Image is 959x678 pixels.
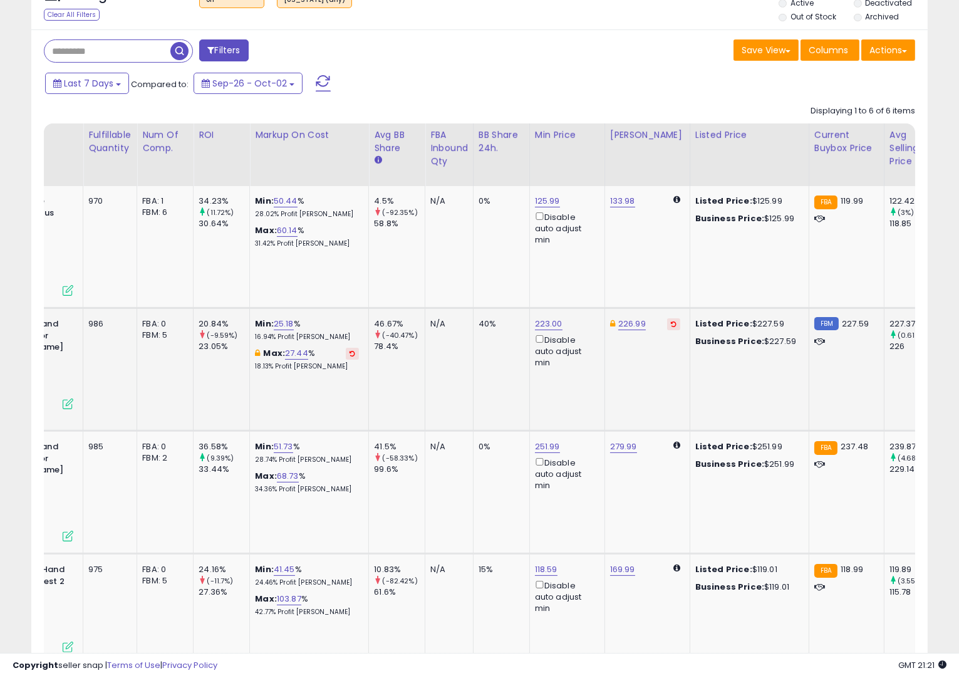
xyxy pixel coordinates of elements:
[889,587,940,598] div: 115.78
[88,564,127,575] div: 975
[695,582,799,593] div: $119.01
[374,564,425,575] div: 10.83%
[695,195,752,207] b: Listed Price:
[199,564,249,575] div: 24.16%
[791,11,836,22] label: Out of Stock
[199,196,249,207] div: 34.23%
[898,207,915,217] small: (3%)
[142,196,184,207] div: FBA: 1
[207,207,234,217] small: (11.72%)
[695,458,764,470] b: Business Price:
[898,453,925,463] small: (4.68%)
[199,341,249,352] div: 23.05%
[255,593,277,605] b: Max:
[535,210,595,246] div: Disable auto adjust min
[255,471,359,494] div: %
[274,441,293,453] a: 51.73
[479,128,524,155] div: BB Share 24h.
[207,330,237,340] small: (-9.59%)
[430,318,464,330] div: N/A
[142,128,188,155] div: Num of Comp.
[374,341,425,352] div: 78.4%
[255,196,359,219] div: %
[255,333,359,342] p: 16.94% Profit [PERSON_NAME]
[88,196,127,207] div: 970
[535,333,595,368] div: Disable auto adjust min
[479,564,520,575] div: 15%
[610,128,685,142] div: [PERSON_NAME]
[285,347,308,360] a: 27.44
[250,123,369,186] th: The percentage added to the cost of goods (COGS) that forms the calculator for Min & Max prices.
[88,441,127,452] div: 985
[861,39,915,61] button: Actions
[374,196,425,207] div: 4.5%
[535,318,562,330] a: 223.00
[277,470,299,482] a: 68.73
[199,441,249,452] div: 36.58%
[695,441,799,452] div: $251.99
[479,441,520,452] div: 0%
[695,213,799,224] div: $125.99
[142,575,184,587] div: FBM: 5
[255,362,359,371] p: 18.13% Profit [PERSON_NAME]
[45,73,129,94] button: Last 7 Days
[13,660,217,672] div: seller snap | |
[88,128,132,155] div: Fulfillable Quantity
[842,318,869,330] span: 227.59
[255,225,359,248] div: %
[255,470,277,482] b: Max:
[374,441,425,452] div: 41.5%
[695,128,804,142] div: Listed Price
[889,464,940,475] div: 229.14
[610,195,635,207] a: 133.98
[199,218,249,229] div: 30.64%
[535,441,560,453] a: 251.99
[277,593,301,605] a: 103.87
[898,576,925,586] small: (3.55%)
[255,578,359,587] p: 24.46% Profit [PERSON_NAME]
[255,318,359,342] div: %
[255,563,274,575] b: Min:
[142,330,184,341] div: FBM: 5
[814,564,837,578] small: FBA
[374,587,425,598] div: 61.6%
[255,608,359,617] p: 42.77% Profit [PERSON_NAME]
[374,464,425,475] div: 99.6%
[889,196,940,207] div: 122.42
[811,105,915,117] div: Displaying 1 to 6 of 6 items
[255,195,274,207] b: Min:
[274,563,295,576] a: 41.45
[430,564,464,575] div: N/A
[841,563,863,575] span: 118.99
[695,459,799,470] div: $251.99
[88,318,127,330] div: 986
[142,564,184,575] div: FBA: 0
[535,563,557,576] a: 118.59
[610,563,635,576] a: 169.99
[255,485,359,494] p: 34.36% Profit [PERSON_NAME]
[610,441,637,453] a: 279.99
[889,441,940,452] div: 239.87
[695,441,752,452] b: Listed Price:
[618,318,646,330] a: 226.99
[535,578,595,614] div: Disable auto adjust min
[255,564,359,587] div: %
[430,128,468,168] div: FBA inbound Qty
[207,453,234,463] small: (9.39%)
[382,330,417,340] small: (-40.47%)
[479,318,520,330] div: 40%
[255,128,363,142] div: Markup on Cost
[277,224,298,237] a: 60.14
[142,318,184,330] div: FBA: 0
[13,659,58,671] strong: Copyright
[374,128,420,155] div: Avg BB Share
[212,77,287,90] span: Sep-26 - Oct-02
[889,564,940,575] div: 119.89
[865,11,899,22] label: Archived
[142,207,184,218] div: FBM: 6
[695,564,799,575] div: $119.01
[199,318,249,330] div: 20.84%
[695,318,752,330] b: Listed Price:
[535,456,595,491] div: Disable auto adjust min
[430,196,464,207] div: N/A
